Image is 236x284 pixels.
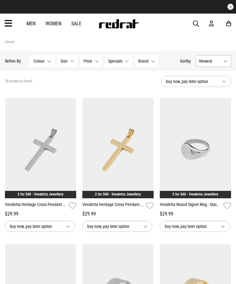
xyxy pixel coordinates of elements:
button: buy now, pay later option [5,221,75,232]
button: Sortby [180,57,191,65]
a: Vendetta Round Signet Ring - Stainless Steel [160,201,221,210]
span: Colour [33,59,45,64]
button: buy now, pay later option [160,221,230,232]
button: buy now, pay later option [82,221,152,232]
span: Specials [108,59,122,64]
button: buy now, pay later option [161,76,231,87]
img: Vendetta Round Signet Ring - Stainless Steel in Silver [160,98,231,198]
span: buy now, pay later option [166,78,217,85]
span: buy now, pay later option [10,223,61,230]
button: Price [80,55,102,67]
iframe: Customer reviews powered by Trustpilot [72,4,164,10]
a: 2 for $40 - Vendetta Jewellery [172,192,218,196]
button: Specials [105,55,132,67]
a: Vendetta Heritage Cross Pendant - 18k Gold Plated [82,201,144,210]
a: 2 for $40 - Vendetta Jewellery [95,192,141,196]
img: Vendetta Heritage Cross Pendant - Stainless Steel in Silver [5,98,76,198]
div: $29.99 [160,210,231,218]
img: Redrat logo [98,19,139,28]
div: $29.99 [82,210,154,218]
span: buy now, pay later option [165,223,216,230]
span: Price [84,59,92,64]
div: $29.99 [5,210,76,218]
button: Newest [196,55,231,67]
a: Men [26,21,36,27]
a: Sale [71,21,81,27]
a: 2 for $40 - Vendetta Jewellery [18,192,63,196]
a: Vendetta Heritage Cross Pendant - Stainless Steel [5,201,66,210]
span: by [187,59,191,64]
p: Refine By [5,59,21,64]
span: buy now, pay later option [87,223,138,230]
button: Size [57,55,78,67]
span: Brand [138,59,148,64]
span: Size [61,59,68,64]
a: Women [45,21,61,27]
span: Newest [199,59,221,64]
button: Colour [30,55,55,67]
span: 28 products found [5,79,32,84]
button: Brand [135,55,159,67]
a: Home [5,39,14,44]
img: Vendetta Heritage Cross Pendant - 18k Gold Plated in Gold [82,98,154,198]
